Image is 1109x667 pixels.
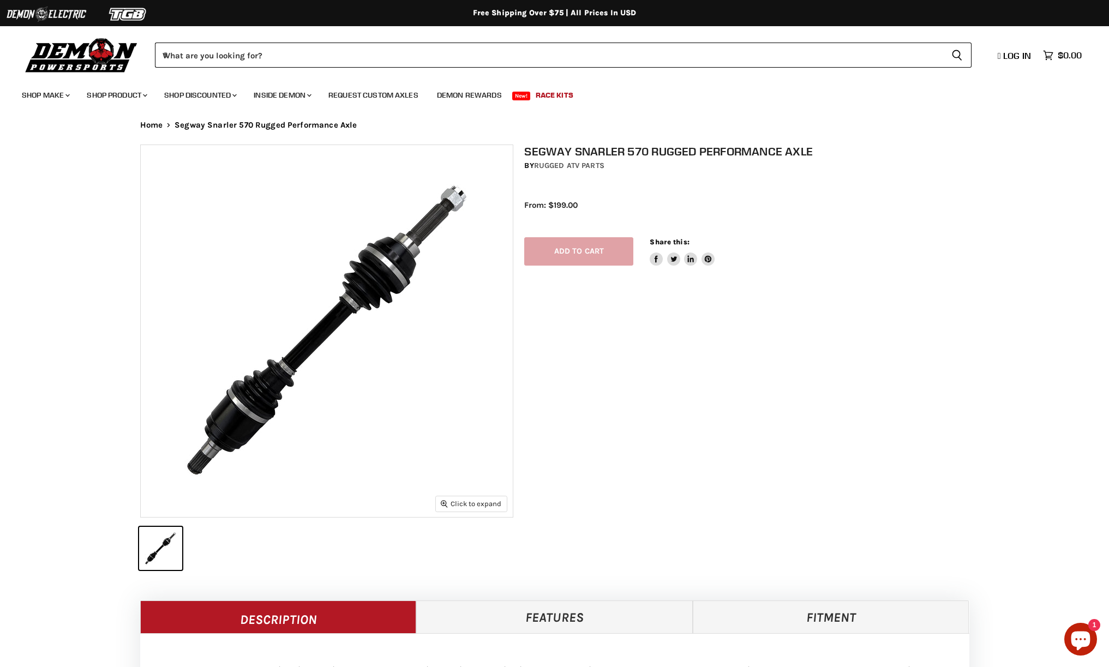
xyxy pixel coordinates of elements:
img: Demon Powersports [22,35,141,74]
div: Free Shipping Over $75 | All Prices In USD [118,8,991,18]
span: From: $199.00 [524,200,578,210]
button: Search [943,43,972,68]
img: TGB Logo 2 [87,4,169,25]
nav: Breadcrumbs [118,121,991,130]
inbox-online-store-chat: Shopify online store chat [1061,623,1100,658]
a: Shop Discounted [156,84,243,106]
a: Request Custom Axles [320,84,427,106]
span: New! [512,92,531,100]
div: by [524,160,980,172]
a: Home [140,121,163,130]
a: $0.00 [1038,47,1087,63]
span: $0.00 [1058,50,1082,61]
form: Product [155,43,972,68]
span: Click to expand [441,500,501,508]
span: Share this: [650,238,689,246]
a: Rugged ATV Parts [534,161,604,170]
a: Shop Product [79,84,154,106]
a: Fitment [693,600,969,633]
button: IMAGE thumbnail [139,527,182,570]
span: Log in [1003,50,1031,61]
a: Demon Rewards [429,84,510,106]
a: Description [140,600,417,633]
h1: Segway Snarler 570 Rugged Performance Axle [524,145,980,158]
aside: Share this: [650,237,715,266]
button: Click to expand [436,496,507,511]
a: Shop Make [14,84,76,106]
a: Log in [993,51,1038,61]
a: Inside Demon [245,84,318,106]
img: IMAGE [141,145,513,517]
a: Race Kits [527,84,582,106]
img: Demon Electric Logo 2 [5,4,87,25]
ul: Main menu [14,80,1079,106]
input: When autocomplete results are available use up and down arrows to review and enter to select [155,43,943,68]
a: Features [416,600,693,633]
span: Segway Snarler 570 Rugged Performance Axle [175,121,357,130]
